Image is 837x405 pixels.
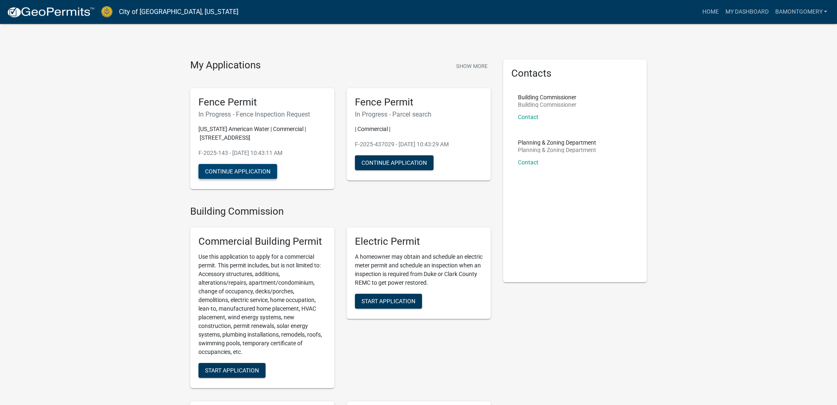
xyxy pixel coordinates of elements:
p: Use this application to apply for a commercial permit. This permit includes, but is not limited t... [198,253,326,356]
button: Continue Application [198,164,277,179]
h4: My Applications [190,59,261,72]
p: Building Commissioner [518,102,576,108]
h5: Fence Permit [355,96,483,108]
span: Start Application [205,367,259,374]
button: Continue Application [355,155,434,170]
h6: In Progress - Parcel search [355,110,483,118]
p: A homeowner may obtain and schedule an electric meter permit and schedule an inspection when an i... [355,253,483,287]
a: My Dashboard [722,4,772,20]
p: Planning & Zoning Department [518,147,596,153]
h6: In Progress - Fence Inspection Request [198,110,326,118]
p: [US_STATE] American Water | Commercial | [STREET_ADDRESS] [198,125,326,142]
a: Home [699,4,722,20]
h5: Fence Permit [198,96,326,108]
a: Contact [518,159,539,166]
h4: Building Commission [190,206,491,218]
p: Planning & Zoning Department [518,140,596,145]
h5: Commercial Building Permit [198,236,326,248]
a: bamontgomery [772,4,830,20]
p: F-2025-437029 - [DATE] 10:43:29 AM [355,140,483,149]
a: Contact [518,114,539,120]
button: Start Application [355,294,422,309]
p: F-2025-143 - [DATE] 10:43:11 AM [198,149,326,157]
p: Building Commissioner [518,94,576,100]
p: | Commercial | [355,125,483,133]
img: City of Jeffersonville, Indiana [101,6,112,17]
h5: Contacts [511,68,639,80]
a: City of [GEOGRAPHIC_DATA], [US_STATE] [119,5,238,19]
button: Show More [453,59,491,73]
h5: Electric Permit [355,236,483,248]
span: Start Application [361,298,415,304]
button: Start Application [198,363,266,378]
